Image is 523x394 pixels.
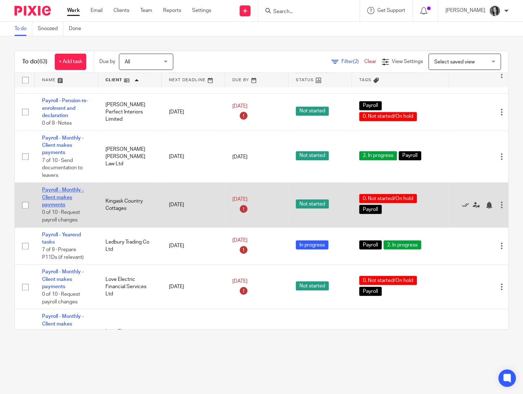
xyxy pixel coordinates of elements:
[162,265,225,309] td: [DATE]
[42,98,88,118] a: Payroll - Pension re-enrolment and declaration
[359,276,417,285] span: 0. Not started/On hold
[162,94,225,131] td: [DATE]
[14,22,32,36] a: To do
[232,278,248,283] span: [DATE]
[98,130,162,183] td: [PERSON_NAME] [PERSON_NAME] Law Ltd
[98,183,162,227] td: Kingask Country Cottages
[98,309,162,369] td: Love Electric Financial Services Ltd
[434,59,475,65] span: Select saved view
[22,58,47,66] h1: To do
[392,59,423,64] span: View Settings
[359,78,372,82] span: Tags
[359,240,382,249] span: Payroll
[359,205,382,214] span: Payroll
[42,83,72,88] span: 0 of 8 · Notes
[296,107,329,116] span: Not started
[162,130,225,183] td: [DATE]
[99,58,115,65] p: Due by
[98,265,162,309] td: Love Electric Financial Services Ltd
[462,201,473,208] a: Mark as done
[42,291,80,304] span: 0 of 10 · Request payroll changes
[296,281,329,290] span: Not started
[296,240,328,249] span: In progress
[364,59,376,64] a: Clear
[69,22,87,36] a: Done
[42,269,84,289] a: Payroll - Monthly - Client makes payments
[162,309,225,369] td: [DATE]
[163,7,181,14] a: Reports
[67,7,80,14] a: Work
[232,104,248,109] span: [DATE]
[98,94,162,131] td: [PERSON_NAME] Perfect Interiors Limited
[162,227,225,265] td: [DATE]
[55,54,86,70] a: + Add task
[42,187,84,207] a: Payroll - Monthly - Client makes payments
[140,7,152,14] a: Team
[42,136,84,155] a: Payroll - Monthly - Client makes payments
[42,247,84,260] span: 7 of 9 · Prepare P11Ds (if relevant)
[91,7,103,14] a: Email
[353,59,359,64] span: (2)
[359,112,417,121] span: 0. Not started/On hold
[399,151,421,160] span: Payroll
[192,7,211,14] a: Settings
[125,59,130,65] span: All
[377,8,405,13] span: Get Support
[232,196,248,202] span: [DATE]
[383,240,421,249] span: 2. In progress
[42,120,72,125] span: 0 of 8 · Notes
[232,154,248,159] span: [DATE]
[359,287,382,296] span: Payroll
[162,183,225,227] td: [DATE]
[113,7,129,14] a: Clients
[445,7,485,14] p: [PERSON_NAME]
[42,232,81,245] a: Payroll - Yearend tasks
[296,199,329,208] span: Not started
[37,59,47,65] span: (63)
[42,314,84,334] a: Payroll - Monthly - Client makes payments
[38,22,63,36] a: Snoozed
[232,237,248,242] span: [DATE]
[296,151,329,160] span: Not started
[341,59,364,64] span: Filter
[359,151,397,160] span: 2. In progress
[359,101,382,110] span: Payroll
[14,6,51,16] img: Pixie
[42,210,80,223] span: 0 of 10 · Request payroll changes
[359,194,417,203] span: 0. Not started/On hold
[489,5,501,17] img: brodie%203%20small.jpg
[273,9,338,15] input: Search
[42,158,83,178] span: 7 of 10 · Send documentation to leavers
[98,227,162,265] td: Ledbury Trading Co Ltd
